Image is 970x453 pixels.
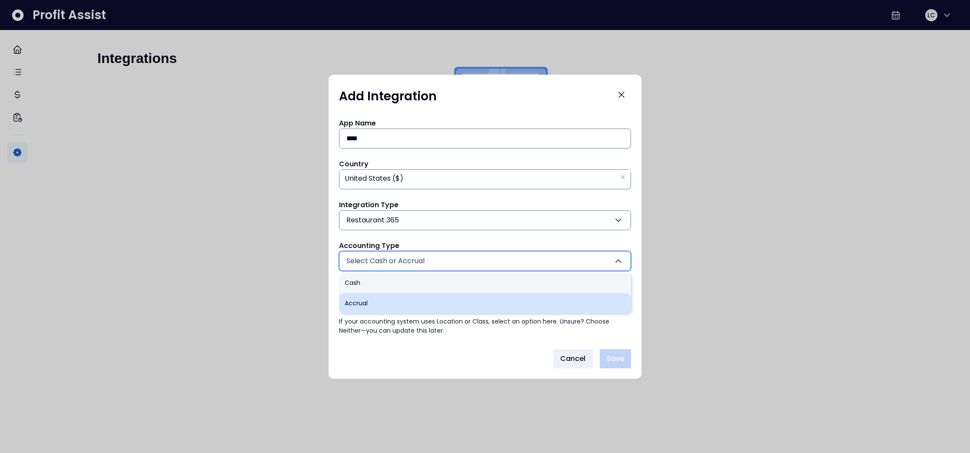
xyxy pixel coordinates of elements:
[339,89,437,104] h1: Add Integration
[346,256,425,266] span: Select Cash or Accrual
[345,169,403,188] span: United States ($)
[339,159,369,169] span: Country
[553,349,593,368] button: Cancel
[339,293,631,314] li: Accrual
[607,354,624,364] span: Save
[339,118,376,128] span: App Name
[560,354,586,364] span: Cancel
[339,317,631,335] p: If your accounting system uses Location or Class, select an option here. Unsure? Choose Neither—y...
[612,85,631,104] button: Close
[339,241,399,251] span: Accounting Type
[600,349,631,368] button: Save
[620,175,625,180] svg: close
[339,200,399,210] span: Integration Type
[339,273,631,293] li: Cash
[346,215,399,225] span: Restaurant 365
[620,173,625,182] button: Clear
